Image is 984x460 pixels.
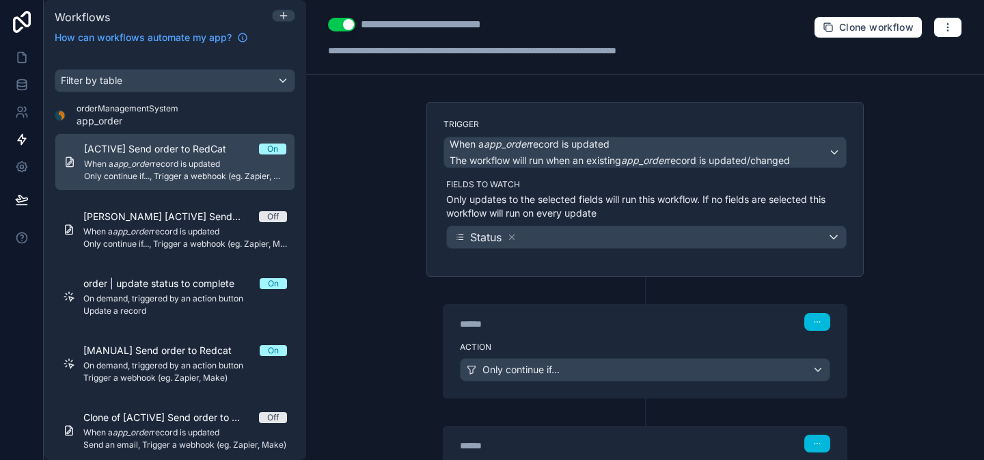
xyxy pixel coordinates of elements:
[482,363,560,377] span: Only continue if...
[460,358,830,381] button: Only continue if...
[450,154,790,166] span: The workflow will run when an existing record is updated/changed
[460,342,830,353] label: Action
[814,16,922,38] button: Clone workflow
[55,31,232,44] span: How can workflows automate my app?
[49,31,254,44] a: How can workflows automate my app?
[443,137,847,168] button: When aapp_orderrecord is updatedThe workflow will run when an existingapp_orderrecord is updated/...
[450,137,610,151] span: When a record is updated
[484,138,530,150] em: app_order
[446,179,847,190] label: Fields to watch
[443,119,847,130] label: Trigger
[839,21,914,33] span: Clone workflow
[470,229,502,245] span: Status
[446,226,847,249] button: Status
[621,154,667,166] em: app_order
[446,193,847,220] p: Only updates to the selected fields will run this workflow. If no fields are selected this workfl...
[55,10,110,24] span: Workflows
